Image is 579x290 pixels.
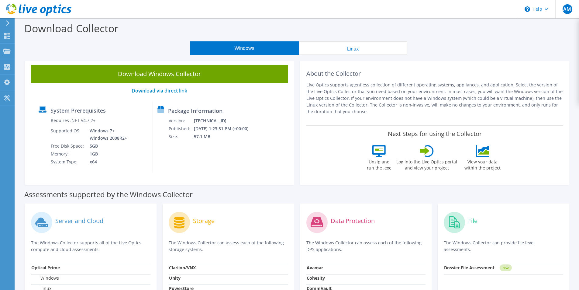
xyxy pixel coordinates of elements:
[85,158,128,166] td: x64
[85,127,128,142] td: Windows 7+ Windows 2008R2+
[31,239,150,253] p: The Windows Collector supports all of the Live Optics compute and cloud assessments.
[299,41,407,55] button: Linux
[31,275,59,281] label: Windows
[194,133,257,141] td: 57.1 MB
[50,107,106,114] label: System Prerequisites
[31,265,60,271] strong: Optical Prime
[365,157,393,171] label: Unzip and run the .exe
[444,265,495,271] strong: Dossier File Assessment
[503,266,509,270] tspan: NEW!
[51,117,95,124] label: Requires .NET V4.7.2+
[396,157,457,171] label: Log into the Live Optics portal and view your project
[169,265,196,271] strong: Clariion/VNX
[307,275,325,281] strong: Cohesity
[306,82,563,115] p: Live Optics supports agentless collection of different operating systems, appliances, and applica...
[169,239,288,253] p: The Windows Collector can assess each of the following storage systems.
[444,239,563,253] p: The Windows Collector can provide file level assessments.
[169,275,181,281] strong: Unity
[85,150,128,158] td: 1GB
[168,117,194,125] td: Version:
[194,117,257,125] td: [TECHNICAL_ID]
[85,142,128,150] td: 5GB
[50,150,85,158] td: Memory:
[563,4,572,14] span: AM
[55,218,103,224] label: Server and Cloud
[168,125,194,133] td: Published:
[24,21,119,35] label: Download Collector
[50,158,85,166] td: System Type:
[193,218,215,224] label: Storage
[24,191,193,197] label: Assessments supported by the Windows Collector
[194,125,257,133] td: [DATE] 1:23:51 PM (+00:00)
[168,108,222,114] label: Package Information
[50,127,85,142] td: Supported OS:
[168,133,194,141] td: Size:
[331,218,375,224] label: Data Protection
[468,218,477,224] label: File
[306,70,563,77] h2: About the Collector
[307,265,323,271] strong: Avamar
[190,41,299,55] button: Windows
[132,87,187,94] a: Download via direct link
[525,6,530,12] svg: \n
[306,239,426,253] p: The Windows Collector can assess each of the following DPS applications.
[31,65,288,83] a: Download Windows Collector
[50,142,85,150] td: Free Disk Space:
[460,157,504,171] label: View your data within the project
[388,130,482,138] label: Next Steps for using the Collector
